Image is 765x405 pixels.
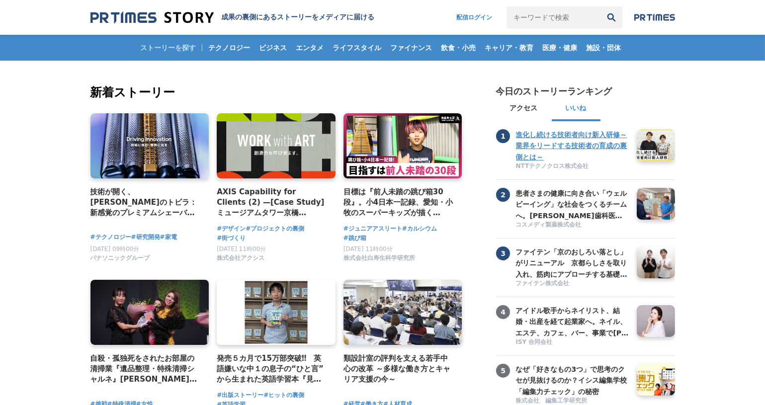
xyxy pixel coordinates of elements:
[496,305,510,319] span: 4
[516,279,570,288] span: ファイテン株式会社
[90,233,131,242] a: #テクノロジー
[516,364,629,397] h3: なぜ「好きなもの3つ」で思考のクセが見抜けるのか？イシス編集学校「編集力チェック」の秘密
[582,35,625,61] a: 施設・団体
[217,391,263,400] a: #出版ストーリー
[481,35,537,61] a: キャリア・教育
[516,246,629,278] a: ファイテン「京のおしろい落とし」がリニューアル 京都らしさを取り入れ、筋肉にアプローチする基礎化粧品が完成
[90,11,375,24] a: 成果の裏側にあるストーリーをメディアに届ける 成果の裏側にあるストーリーをメディアに届ける
[160,233,177,242] a: #家電
[516,246,629,280] h3: ファイテン「京のおしろい落とし」がリニューアル 京都らしさを取り入れ、筋肉にアプローチする基礎化粧品が完成
[552,97,600,121] button: いいね
[516,338,553,346] span: ISY 合同会社
[343,353,454,385] a: 類設計室の評判を支える若手中心の改革 ～多様な働き方とキャリア支援の今～
[402,224,437,234] a: #カルシウム
[516,397,588,405] span: 株式会社 編集工学研究所
[496,129,510,143] span: 1
[516,162,589,170] span: NTTテクノクロス株式会社
[516,305,629,337] a: アイドル歌手からネイリスト、結婚・出産を経て起業家へ。ネイル、エステ、カフェ、バー、事業で[PERSON_NAME]のまちを盛り上げたい
[329,43,385,52] span: ライフスタイル
[90,245,140,252] span: [DATE] 09時00分
[516,188,629,220] a: 患者さまの健康に向き合い「ウェルビーイング」な社会をつくるチームへ。[PERSON_NAME]歯科医院の「やさしい医療」
[255,43,291,52] span: ビジネス
[507,6,600,28] input: キーワードで検索
[538,35,581,61] a: 医療・健康
[447,6,503,28] a: 配信ログイン
[343,245,393,252] span: [DATE] 11時00分
[386,43,436,52] span: ファイナンス
[217,254,264,262] span: 株式会社アクシス
[496,246,510,260] span: 3
[343,254,415,262] span: 株式会社白寿生科学研究所
[343,224,402,234] a: #ジュニアアスリート
[516,188,629,221] h3: 患者さまの健康に向き合い「ウェルビーイング」な社会をつくるチームへ。[PERSON_NAME]歯科医院の「やさしい医療」
[131,233,160,242] a: #研究開発
[538,43,581,52] span: 医療・健康
[516,338,629,347] a: ISY 合同会社
[217,245,266,252] span: [DATE] 11時00分
[386,35,436,61] a: ファイナンス
[516,129,629,161] a: 進化し続ける技術者向け新入研修～業界をリードする技術者の育成の裏側とは～
[634,13,675,21] img: prtimes
[222,13,375,22] h1: 成果の裏側にあるストーリーをメディアに届ける
[90,257,150,264] a: パナソニックグループ
[343,234,366,243] a: #跳び箱
[600,6,622,28] button: 検索
[343,257,415,264] a: 株式会社白寿生科学研究所
[516,221,582,229] span: コスメディ製薬株式会社
[204,43,254,52] span: テクノロジー
[90,254,150,262] span: パナソニックグループ
[90,83,464,101] h2: 新着ストーリー
[496,188,510,202] span: 2
[496,85,612,97] h2: 今日のストーリーランキング
[437,35,480,61] a: 飲食・小売
[496,97,552,121] button: アクセス
[90,186,201,219] a: 技術が開く、[PERSON_NAME]のトビラ：新感覚のプレミアムシェーバー「ラムダッシュ パームイン」
[217,186,328,219] a: AXIS Capability for Clients (2) —[Case Study] ミュージアムタワー京橋 「WORK with ART」
[90,11,214,24] img: 成果の裏側にあるストーリーをメディアに届ける
[217,353,328,385] a: 発売５カ月で15万部突破‼ 英語嫌いな中１の息子の“ひと言”から生まれた英語学習本『見るだけでわかる‼ 英語ピクト図鑑』異例ヒットの要因
[255,35,291,61] a: ビジネス
[343,186,454,219] a: 目標は『前人未踏の跳び箱30段』。小4日本一記録、愛知・小牧のスーパーキッズが描く[PERSON_NAME]とは？
[516,129,629,162] h3: 進化し続ける技術者向け新入研修～業界をリードする技術者の育成の裏側とは～
[516,305,629,338] h3: アイドル歌手からネイリスト、結婚・出産を経て起業家へ。ネイル、エステ、カフェ、バー、事業で[PERSON_NAME]のまちを盛り上げたい
[329,35,385,61] a: ライフスタイル
[90,353,201,385] a: 自殺・孤独死をされたお部屋の清掃業『遺品整理・特殊清掃シャルネ』[PERSON_NAME]がBeauty [GEOGRAPHIC_DATA][PERSON_NAME][GEOGRAPHIC_DA...
[217,224,246,234] a: #デザイン
[217,234,246,243] a: #街づくり
[204,35,254,61] a: テクノロジー
[516,221,629,230] a: コスメディ製薬株式会社
[263,391,304,400] a: #ヒットの裏側
[246,224,304,234] a: #プロジェクトの裏側
[481,43,537,52] span: キャリア・教育
[292,43,328,52] span: エンタメ
[516,279,629,289] a: ファイテン株式会社
[582,43,625,52] span: 施設・団体
[516,162,629,171] a: NTTテクノクロス株式会社
[217,257,264,264] a: 株式会社アクシス
[437,43,480,52] span: 飲食・小売
[496,364,510,378] span: 5
[516,364,629,396] a: なぜ「好きなもの3つ」で思考のクセが見抜けるのか？イシス編集学校「編集力チェック」の秘密
[292,35,328,61] a: エンタメ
